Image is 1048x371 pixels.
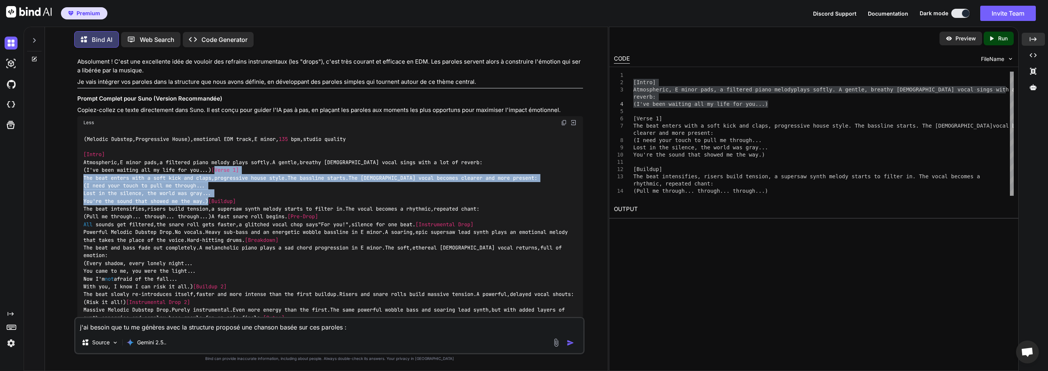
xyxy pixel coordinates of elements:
span: a [147,174,150,181]
img: settings [5,337,18,350]
img: darkChat [5,37,18,50]
span: melody [550,229,568,236]
span: soaring [434,307,455,313]
span: A [272,159,275,166]
span: and [486,174,495,181]
span: A fast snare roll begins. [633,195,714,201]
span: Progressive [136,136,169,142]
div: 9 [614,144,623,151]
img: darkAi-studio [5,57,18,70]
span: filtered [129,221,153,228]
span: Dubstep [132,307,153,313]
span: lead [458,229,470,236]
span: The [288,174,297,181]
span: [Intro] [633,79,656,85]
span: A [385,229,388,236]
span: bass [406,307,419,313]
span: The [83,174,93,181]
code: ( , ), , , , , , . , : (I've been waiting all my life for you...) , . . : (I need your touch to p... [83,135,574,337]
span: sad [284,244,294,251]
span: bassline [324,229,348,236]
span: to [306,205,312,212]
span: completely [166,244,196,251]
span: begins [266,213,284,220]
span: plays [233,159,248,166]
span: rsaw synth melody starts to filter in. The vocal b [794,173,954,179]
span: kick [169,174,181,181]
span: [Buildup] [633,166,662,172]
span: vocal [498,244,513,251]
span: Dark mode [920,10,948,17]
span: clearer and more present: [633,130,714,136]
span: plays softly. A gentle, breathy [DEMOGRAPHIC_DATA] vocal sing [794,86,989,93]
span: vocal becomes [993,123,1035,129]
span: Powerful [83,229,108,236]
span: A [211,213,214,220]
span: re-introduces [132,291,172,298]
span: first [312,307,327,313]
span: E [361,244,364,251]
img: attachment [552,338,561,347]
span: energetic [272,229,300,236]
span: synth [83,314,99,321]
span: faster [196,291,214,298]
span: emotion [83,252,105,259]
span: The [330,307,339,313]
span: buildup [315,291,336,298]
span: snare [169,221,184,228]
span: returns [516,244,537,251]
p: Absolument ! C'est une excellente idée de vouloir des refrains instrumentaux (les "drops"), c'est... [77,58,583,75]
span: filter [315,205,333,212]
span: and [184,174,193,181]
span: chant [461,205,476,212]
div: 10 [614,151,623,158]
span: faster [217,221,236,228]
span: layers [537,307,556,313]
span: roll [251,213,263,220]
span: s with a lot of [989,86,1037,93]
img: githubDark [5,78,18,91]
span: (Pull me through... through... through...) [633,188,768,194]
span: and [251,229,260,236]
p: Bind AI [92,35,112,44]
span: in [351,229,358,236]
span: All [83,221,93,228]
span: vocals [184,229,202,236]
span: an [510,229,516,236]
span: ethereal [412,244,437,251]
span: Drop [157,307,169,313]
span: same [342,307,355,313]
div: 1 [614,72,623,79]
p: Code Generator [201,35,248,44]
span: gentle [278,159,297,166]
span: an [263,229,269,236]
span: the [300,307,309,313]
span: soft [153,174,166,181]
button: Invite Team [980,6,1036,21]
span: vocal [272,221,288,228]
span: The beat intensifies, risers build tension, a supe [633,173,794,179]
span: build [409,291,425,298]
span: The beat enters with a soft kick and claps, progre [633,123,794,129]
span: with [132,174,144,181]
span: energy [263,307,281,313]
span: No [175,229,181,236]
span: FileName [981,55,1004,63]
span: minor [367,229,382,236]
span: supersaw [431,229,455,236]
div: 4 [614,101,623,108]
span: chop [291,221,303,228]
span: clearer [461,174,482,181]
span: Risers [339,291,358,298]
span: synth [473,307,489,313]
span: massive [428,291,449,298]
img: chevron down [1007,56,1014,62]
span: sings [400,159,415,166]
span: for [376,221,385,228]
span: risers [147,205,166,212]
span: ssive house style. The bassline starts. The [DEMOGRAPHIC_DATA] [794,123,993,129]
span: [DEMOGRAPHIC_DATA] [324,159,379,166]
span: epic [415,229,428,236]
span: minor [367,244,382,251]
span: snare [233,213,248,220]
